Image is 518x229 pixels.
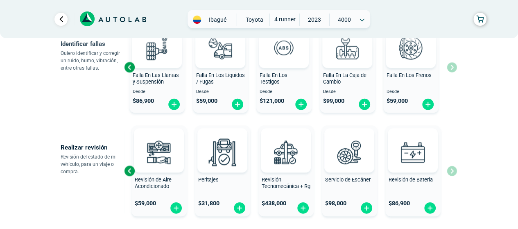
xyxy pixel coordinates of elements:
button: Revisión de Aire Acondicionado $59,000 [131,125,187,216]
span: TOYOTA [240,14,269,26]
span: Desde [387,89,435,95]
span: $ 31,800 [198,200,219,207]
p: Realizar revisión [61,142,124,153]
span: 2023 [300,14,329,26]
img: fi_plus-circle2.svg [170,202,183,214]
button: Revisión Tecnomecánica + Rg $438,000 [258,125,314,216]
img: AD0BCuuxAAAAAElFTkSuQmCC [274,130,298,154]
span: $ 59,000 [196,97,217,104]
img: fi_plus-circle2.svg [421,98,434,111]
button: Revisión de Batería $86,900 [385,125,441,216]
img: diagnostic_suspension-v3.svg [139,29,175,66]
span: Peritajes [198,177,219,183]
span: $ 59,000 [135,200,156,207]
img: fi_plus-circle2.svg [423,202,437,214]
span: Revisión Tecnomecánica + Rg [262,177,310,190]
img: AD0BCuuxAAAAAElFTkSuQmCC [147,130,171,154]
span: Falla En La Caja de Cambio [323,72,366,85]
div: Previous slide [123,61,136,73]
p: Quiero identificar y corregir un ruido, humo, vibración, entre otras fallas. [61,50,124,72]
button: Falla En Los Frenos Desde $59,000 [383,22,439,113]
span: $ 59,000 [387,97,408,104]
img: AD0BCuuxAAAAAElFTkSuQmCC [400,130,425,154]
img: Flag of COLOMBIA [193,16,201,24]
img: peritaje-v3.svg [204,134,240,170]
span: $ 99,000 [323,97,344,104]
img: AD0BCuuxAAAAAElFTkSuQmCC [337,130,362,154]
span: $ 86,900 [133,97,154,104]
span: Desde [196,89,245,95]
span: Desde [323,89,372,95]
span: $ 121,000 [260,97,284,104]
img: diagnostic_caja-de-cambios-v3.svg [329,29,365,66]
img: revision_tecno_mecanica-v3.svg [268,134,304,170]
button: Falla En La Caja de Cambio Desde $99,000 [320,22,375,113]
img: diagnostic_diagnostic_abs-v3.svg [266,29,302,66]
button: Falla En Los Testigos Desde $121,000 [256,22,312,113]
img: fi_plus-circle2.svg [167,98,181,111]
button: Peritajes $31,800 [195,125,250,216]
span: Falla En Los Testigos [260,72,287,85]
a: Ir al paso anterior [54,13,68,26]
span: Desde [133,89,181,95]
span: 4 RUNNER [270,14,299,25]
span: $ 438,000 [262,200,286,207]
span: Servicio de Escáner [325,177,371,183]
button: Falla En Las Llantas y Suspensión Desde $86,900 [129,22,185,113]
button: Falla En Los Liquidos / Fugas Desde $59,000 [193,22,248,113]
img: fi_plus-circle2.svg [358,98,371,111]
img: fi_plus-circle2.svg [360,202,373,214]
button: Servicio de Escáner $98,000 [322,125,377,216]
img: fi_plus-circle2.svg [233,202,246,214]
span: Revisión de Aire Acondicionado [135,177,172,190]
img: diagnostic_disco-de-freno-v3.svg [393,29,429,66]
img: fi_plus-circle2.svg [296,202,310,214]
span: 4000 [330,14,359,26]
span: Revisión de Batería [389,177,433,183]
span: Ibagué [203,16,232,24]
span: Falla En Los Frenos [387,72,432,78]
span: Falla En Las Llantas y Suspensión [133,72,179,85]
span: Desde [260,89,308,95]
span: Falla En Los Liquidos / Fugas [196,72,245,85]
p: Revisión del estado de mi vehículo, para un viaje o compra. [61,153,124,175]
p: Identificar fallas [61,38,124,50]
span: $ 86,900 [389,200,410,207]
img: fi_plus-circle2.svg [294,98,308,111]
div: Previous slide [123,165,136,177]
img: escaner-v3.svg [331,134,367,170]
img: diagnostic_gota-de-sangre-v3.svg [202,29,238,66]
img: aire_acondicionado-v3.svg [141,134,177,170]
img: AD0BCuuxAAAAAElFTkSuQmCC [210,130,235,154]
img: fi_plus-circle2.svg [231,98,244,111]
span: $ 98,000 [325,200,346,207]
img: cambio_bateria-v3.svg [395,134,431,170]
